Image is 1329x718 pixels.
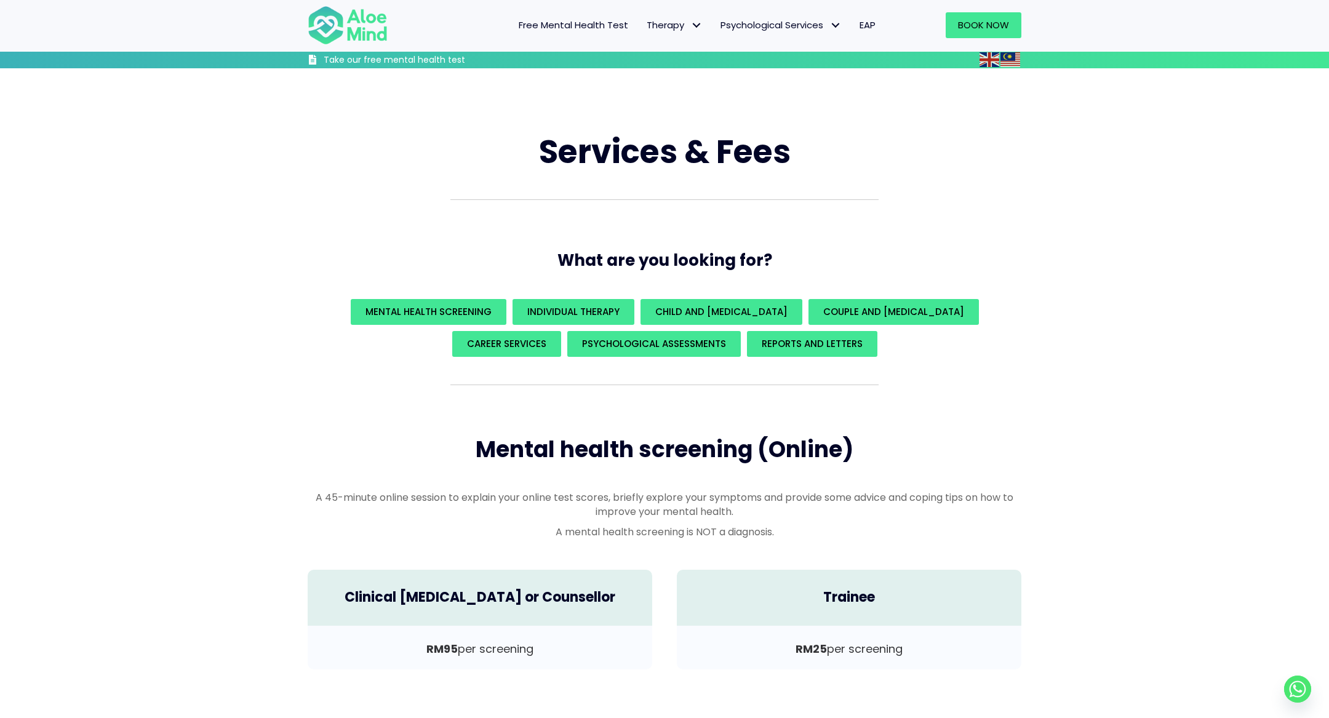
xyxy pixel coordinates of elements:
a: Take our free mental health test [308,54,531,68]
span: What are you looking for? [557,249,772,271]
span: Book Now [958,18,1009,31]
img: en [980,52,999,67]
h4: Clinical [MEDICAL_DATA] or Counsellor [320,588,640,607]
span: Child and [MEDICAL_DATA] [655,305,788,318]
h4: Trainee [689,588,1009,607]
b: RM25 [796,641,827,656]
b: RM95 [426,641,458,656]
h3: Take our free mental health test [324,54,531,66]
span: Career Services [467,337,546,350]
span: Psychological Services: submenu [826,17,844,34]
a: Free Mental Health Test [509,12,637,38]
span: Mental health screening (Online) [476,434,853,465]
a: English [980,52,1000,66]
div: What are you looking for? [308,296,1021,360]
a: Individual Therapy [513,299,634,325]
span: Psychological assessments [582,337,726,350]
a: Couple and [MEDICAL_DATA] [808,299,979,325]
p: per screening [689,641,1009,657]
p: A mental health screening is NOT a diagnosis. [308,525,1021,539]
a: Child and [MEDICAL_DATA] [641,299,802,325]
a: EAP [850,12,885,38]
span: Individual Therapy [527,305,620,318]
a: Book Now [946,12,1021,38]
a: Career Services [452,331,561,357]
a: Malay [1000,52,1021,66]
span: REPORTS AND LETTERS [762,337,863,350]
img: ms [1000,52,1020,67]
nav: Menu [404,12,885,38]
a: Whatsapp [1284,676,1311,703]
p: per screening [320,641,640,657]
span: Psychological Services [720,18,841,31]
span: EAP [860,18,876,31]
a: Mental Health Screening [351,299,506,325]
span: Therapy [647,18,702,31]
span: Therapy: submenu [687,17,705,34]
a: TherapyTherapy: submenu [637,12,711,38]
span: Free Mental Health Test [519,18,628,31]
a: Psychological ServicesPsychological Services: submenu [711,12,850,38]
a: Psychological assessments [567,331,741,357]
span: Couple and [MEDICAL_DATA] [823,305,964,318]
span: Services & Fees [539,129,791,174]
span: Mental Health Screening [365,305,492,318]
img: Aloe mind Logo [308,5,388,46]
p: A 45-minute online session to explain your online test scores, briefly explore your symptoms and ... [308,490,1021,519]
a: REPORTS AND LETTERS [747,331,877,357]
